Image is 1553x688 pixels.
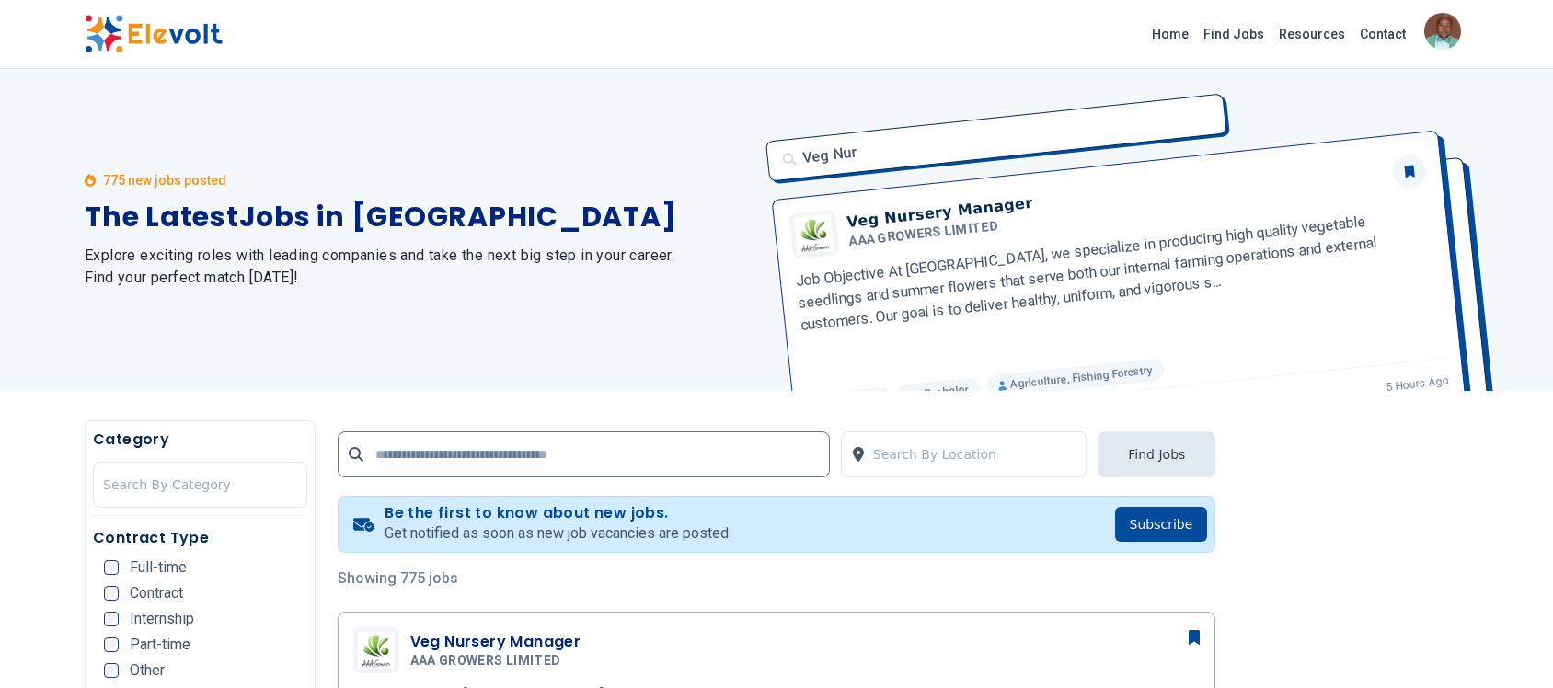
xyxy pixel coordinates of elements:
[130,612,194,626] span: Internship
[1196,19,1271,49] a: Find Jobs
[385,504,731,522] h4: Be the first to know about new jobs.
[1424,13,1461,50] img: Peter Muthali Munyoki
[130,586,183,601] span: Contract
[104,560,119,575] input: Full-time
[104,586,119,601] input: Contract
[385,522,731,545] p: Get notified as soon as new job vacancies are posted.
[1271,19,1352,49] a: Resources
[1145,19,1196,49] a: Home
[85,245,754,289] h2: Explore exciting roles with leading companies and take the next big step in your career. Find you...
[358,632,395,669] img: AAA GROWERS LIMITED
[338,568,1216,590] p: Showing 775 jobs
[1098,431,1215,477] button: Find Jobs
[93,527,307,549] h5: Contract Type
[1352,19,1413,49] a: Contact
[104,637,119,652] input: Part-time
[130,560,187,575] span: Full-time
[103,171,226,189] p: 775 new jobs posted
[1115,507,1208,542] button: Subscribe
[104,612,119,626] input: Internship
[130,663,165,678] span: Other
[93,429,307,451] h5: Category
[410,653,561,670] span: AAA GROWERS LIMITED
[85,15,223,53] img: Elevolt
[410,631,581,653] h3: Veg Nursery Manager
[85,201,754,234] h1: The Latest Jobs in [GEOGRAPHIC_DATA]
[130,637,190,652] span: Part-time
[104,663,119,678] input: Other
